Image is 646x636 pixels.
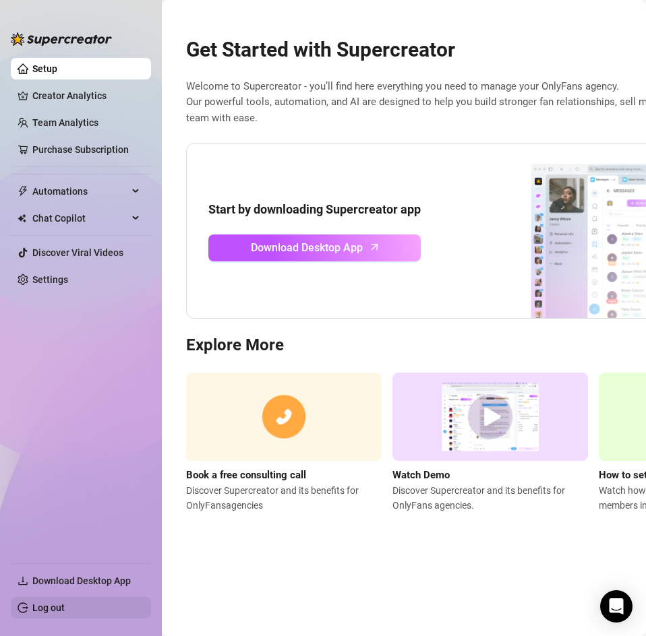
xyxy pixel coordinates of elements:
img: Chat Copilot [18,214,26,223]
a: Team Analytics [32,117,98,128]
span: Discover Supercreator and its benefits for OnlyFans agencies [186,483,382,513]
a: Purchase Subscription [32,139,140,160]
span: Chat Copilot [32,208,128,229]
a: Log out [32,602,65,613]
img: consulting call [186,373,382,461]
img: logo-BBDzfeDw.svg [11,32,112,46]
a: Settings [32,274,68,285]
a: Discover Viral Videos [32,247,123,258]
a: Setup [32,63,57,74]
span: Download Desktop App [32,575,131,586]
a: Book a free consulting callDiscover Supercreator and its benefits for OnlyFansagencies [186,373,382,513]
strong: Start by downloading Supercreator app [208,202,421,216]
strong: Book a free consulting call [186,469,306,481]
a: Watch DemoDiscover Supercreator and its benefits for OnlyFans agencies. [392,373,588,513]
span: Download Desktop App [251,239,363,256]
span: thunderbolt [18,186,28,197]
span: download [18,575,28,586]
span: arrow-up [367,239,382,255]
div: Open Intercom Messenger [600,590,633,623]
span: Discover Supercreator and its benefits for OnlyFans agencies. [392,483,588,513]
strong: Watch Demo [392,469,450,481]
img: supercreator demo [392,373,588,461]
a: Creator Analytics [32,85,140,106]
span: Automations [32,181,128,202]
a: Download Desktop Apparrow-up [208,234,421,261]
